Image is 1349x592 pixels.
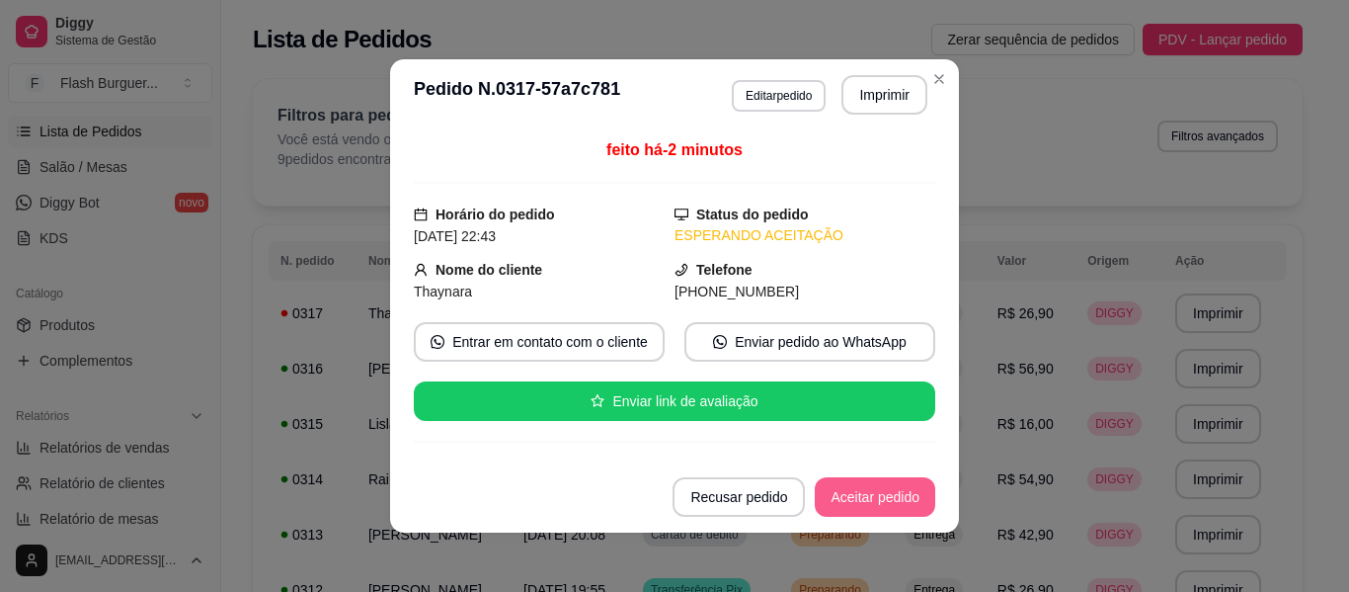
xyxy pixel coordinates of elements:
span: desktop [674,208,688,221]
span: Thaynara [414,284,472,299]
span: calendar [414,208,428,221]
span: whats-app [713,335,727,349]
button: Imprimir [841,75,927,115]
button: Close [923,63,955,95]
button: whats-appEnviar pedido ao WhatsApp [684,322,935,362]
span: whats-app [431,335,444,349]
span: star [591,394,604,408]
strong: Status do pedido [696,207,809,222]
button: Aceitar pedido [815,477,935,517]
h3: Pedido N. 0317-57a7c781 [414,75,620,115]
strong: Horário do pedido [436,207,555,222]
button: Recusar pedido [673,477,805,517]
span: [DATE] 22:43 [414,228,496,244]
div: ESPERANDO ACEITAÇÃO [674,225,935,246]
button: whats-appEntrar em contato com o cliente [414,322,665,362]
span: phone [674,263,688,277]
span: [PHONE_NUMBER] [674,284,799,299]
strong: Nome do cliente [436,262,542,278]
span: user [414,263,428,277]
strong: Telefone [696,262,753,278]
button: Editarpedido [732,80,826,112]
button: starEnviar link de avaliação [414,381,935,421]
span: feito há -2 minutos [606,141,743,158]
